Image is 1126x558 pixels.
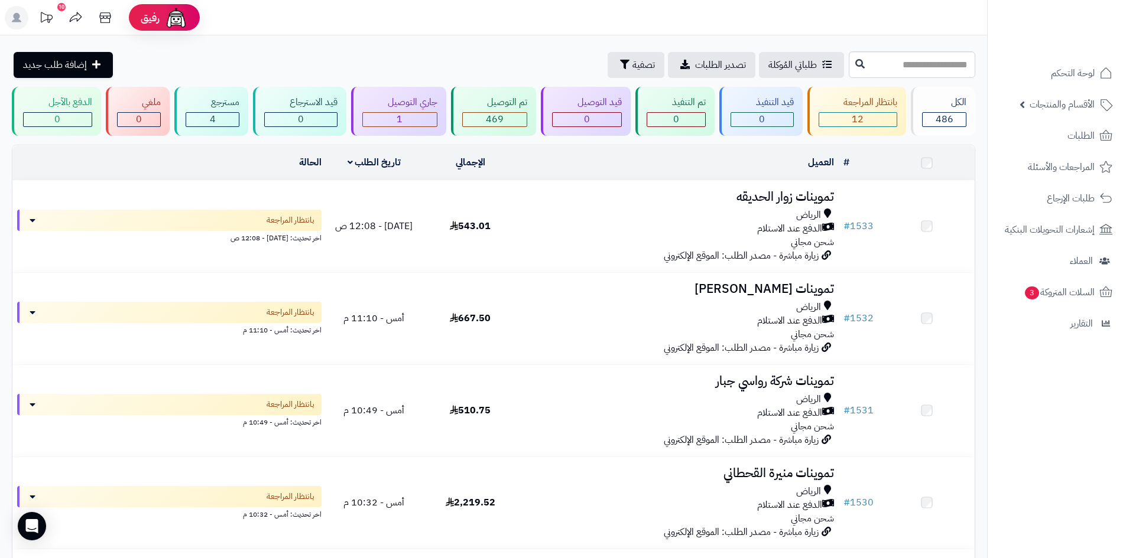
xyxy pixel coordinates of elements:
a: #1533 [843,219,874,233]
div: اخر تحديث: أمس - 11:10 م [17,323,322,335]
div: اخر تحديث: أمس - 10:32 م [17,507,322,520]
span: الدفع عند الاستلام [757,222,822,236]
div: تم التوصيل [462,96,528,109]
span: 0 [136,112,142,126]
span: رفيق [141,11,160,25]
span: 0 [759,112,765,126]
a: المراجعات والأسئلة [995,153,1119,181]
span: بانتظار المراجعة [267,214,314,226]
span: 0 [298,112,304,126]
span: السلات المتروكة [1024,284,1095,301]
span: 0 [54,112,60,126]
div: 0 [265,113,337,126]
span: # [843,403,850,417]
div: تم التنفيذ [647,96,706,109]
span: زيارة مباشرة - مصدر الطلب: الموقع الإلكتروني [664,525,819,539]
span: التقارير [1070,315,1093,332]
span: الرياض [796,208,821,222]
a: #1532 [843,311,874,325]
span: لوحة التحكم [1051,65,1095,81]
a: تم التوصيل 469 [449,87,539,136]
a: الحالة [299,155,322,169]
a: تاريخ الطلب [348,155,401,169]
a: تصدير الطلبات [668,52,755,78]
div: 0 [647,113,705,126]
div: الكل [922,96,966,109]
div: اخر تحديث: أمس - 10:49 م [17,415,322,428]
span: إضافة طلب جديد [23,58,87,72]
div: Open Intercom Messenger [18,512,46,540]
div: 0 [553,113,621,126]
span: 2,219.52 [446,495,495,510]
img: ai-face.png [164,6,188,30]
span: شحن مجاني [791,327,834,341]
a: إشعارات التحويلات البنكية [995,216,1119,244]
a: مسترجع 4 [172,87,251,136]
span: # [843,311,850,325]
div: ملغي [117,96,161,109]
a: جاري التوصيل 1 [349,87,449,136]
div: مسترجع [186,96,239,109]
div: جاري التوصيل [362,96,437,109]
a: # [843,155,849,169]
span: بانتظار المراجعة [267,399,314,410]
span: زيارة مباشرة - مصدر الطلب: الموقع الإلكتروني [664,341,819,355]
span: تصدير الطلبات [695,58,746,72]
span: 4 [210,112,216,126]
span: 1 [397,112,403,126]
div: اخر تحديث: [DATE] - 12:08 ص [17,231,322,243]
span: 510.75 [450,403,491,417]
span: 543.01 [450,219,491,233]
span: زيارة مباشرة - مصدر الطلب: الموقع الإلكتروني [664,433,819,447]
span: زيارة مباشرة - مصدر الطلب: الموقع الإلكتروني [664,249,819,263]
a: العملاء [995,247,1119,275]
a: السلات المتروكة3 [995,278,1119,306]
span: 0 [584,112,590,126]
span: الرياض [796,393,821,406]
img: logo-2.png [1046,21,1115,46]
span: بانتظار المراجعة [267,491,314,502]
div: 1 [363,113,437,126]
span: الأقسام والمنتجات [1030,96,1095,113]
div: 0 [118,113,161,126]
a: تحديثات المنصة [31,6,61,32]
a: الكل486 [908,87,978,136]
span: 469 [486,112,504,126]
div: 0 [24,113,92,126]
a: ملغي 0 [103,87,173,136]
span: طلبات الإرجاع [1047,190,1095,207]
a: إضافة طلب جديد [14,52,113,78]
a: قيد التنفيذ 0 [717,87,805,136]
h3: تموينات [PERSON_NAME] [523,282,834,296]
span: طلباتي المُوكلة [768,58,817,72]
span: 0 [673,112,679,126]
span: إشعارات التحويلات البنكية [1005,221,1095,238]
a: طلباتي المُوكلة [759,52,844,78]
span: تصفية [632,58,655,72]
div: قيد الاسترجاع [264,96,338,109]
a: الطلبات [995,122,1119,150]
a: طلبات الإرجاع [995,184,1119,213]
span: شحن مجاني [791,235,834,249]
h3: تموينات شركة رواسي جبار [523,374,834,388]
span: # [843,219,850,233]
a: العميل [808,155,834,169]
div: 0 [731,113,793,126]
span: الطلبات [1067,128,1095,144]
h3: تموينات منيرة القحطاني [523,466,834,480]
a: التقارير [995,309,1119,338]
a: #1531 [843,403,874,417]
span: 3 [1024,286,1039,299]
span: أمس - 10:32 م [343,495,404,510]
span: الدفع عند الاستلام [757,498,822,512]
span: أمس - 11:10 م [343,311,404,325]
span: 667.50 [450,311,491,325]
div: الدفع بالآجل [23,96,92,109]
a: الإجمالي [456,155,485,169]
h3: تموينات زوار الحديقه [523,190,834,204]
button: تصفية [608,52,664,78]
span: الدفع عند الاستلام [757,314,822,328]
span: شحن مجاني [791,419,834,433]
span: # [843,495,850,510]
a: الدفع بالآجل 0 [9,87,103,136]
